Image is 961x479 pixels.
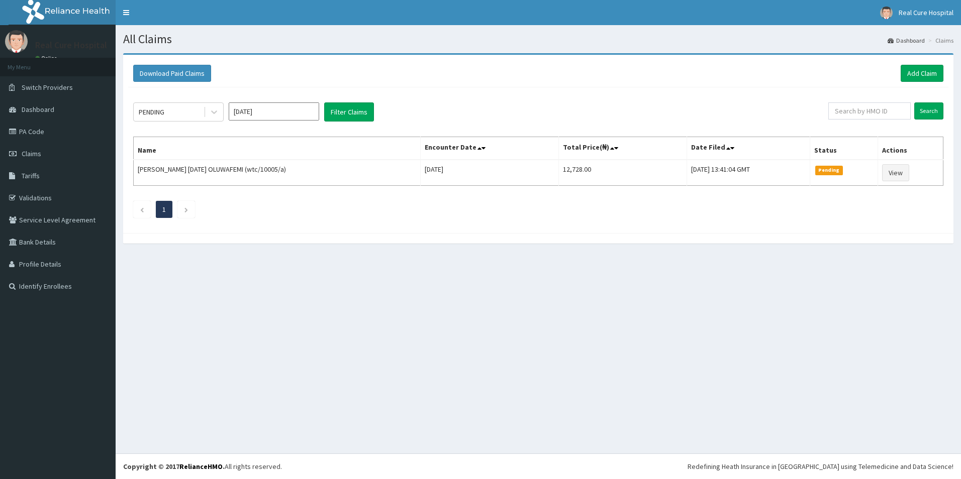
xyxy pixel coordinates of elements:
[880,7,893,19] img: User Image
[35,55,59,62] a: Online
[162,205,166,214] a: Page 1 is your current page
[35,41,107,50] p: Real Cure Hospital
[179,462,223,471] a: RelianceHMO
[899,8,953,17] span: Real Cure Hospital
[888,36,925,45] a: Dashboard
[22,149,41,158] span: Claims
[421,160,559,186] td: [DATE]
[926,36,953,45] li: Claims
[688,461,953,471] div: Redefining Heath Insurance in [GEOGRAPHIC_DATA] using Telemedicine and Data Science!
[229,102,319,121] input: Select Month and Year
[687,160,810,186] td: [DATE] 13:41:04 GMT
[123,462,225,471] strong: Copyright © 2017 .
[5,30,28,53] img: User Image
[559,160,687,186] td: 12,728.00
[810,137,878,160] th: Status
[134,137,421,160] th: Name
[687,137,810,160] th: Date Filed
[22,105,54,114] span: Dashboard
[828,102,911,119] input: Search by HMO ID
[882,164,909,181] a: View
[914,102,943,119] input: Search
[184,205,188,214] a: Next page
[901,65,943,82] a: Add Claim
[815,166,843,175] span: Pending
[123,33,953,46] h1: All Claims
[140,205,144,214] a: Previous page
[22,171,40,180] span: Tariffs
[878,137,943,160] th: Actions
[116,453,961,479] footer: All rights reserved.
[22,83,73,92] span: Switch Providers
[324,102,374,122] button: Filter Claims
[133,65,211,82] button: Download Paid Claims
[139,107,164,117] div: PENDING
[134,160,421,186] td: [PERSON_NAME] [DATE] OLUWAFEMI (wtc/10005/a)
[559,137,687,160] th: Total Price(₦)
[421,137,559,160] th: Encounter Date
